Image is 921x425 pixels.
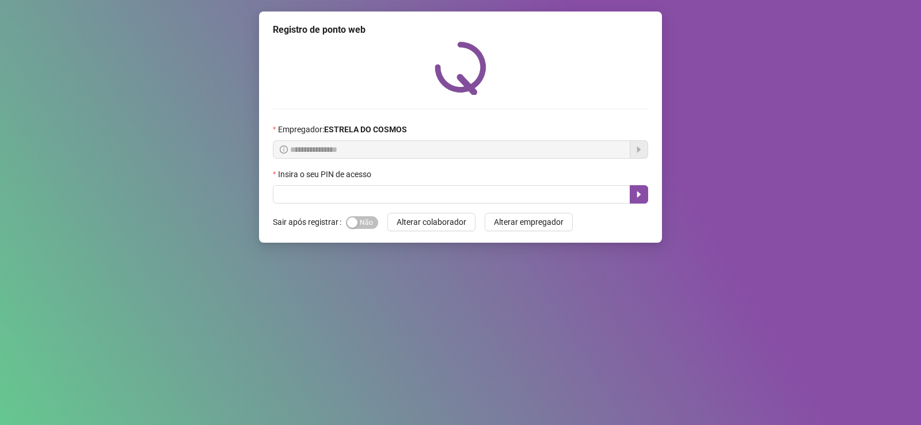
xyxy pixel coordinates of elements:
img: QRPoint [435,41,486,95]
button: Alterar empregador [485,213,573,231]
div: Registro de ponto web [273,23,648,37]
span: Alterar colaborador [397,216,466,228]
span: Alterar empregador [494,216,564,228]
span: info-circle [280,146,288,154]
span: Empregador : [278,123,407,136]
span: caret-right [634,190,644,199]
button: Alterar colaborador [387,213,475,231]
label: Insira o seu PIN de acesso [273,168,379,181]
label: Sair após registrar [273,213,346,231]
strong: ESTRELA DO COSMOS [324,125,407,134]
